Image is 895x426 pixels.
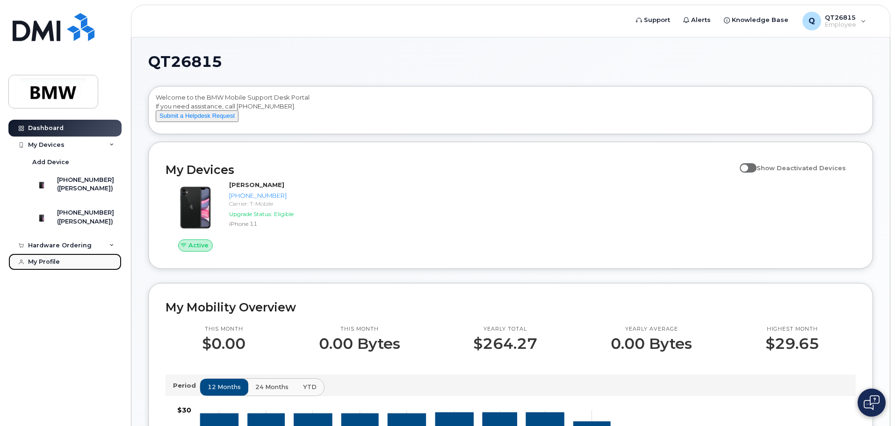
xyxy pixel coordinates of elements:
[319,325,400,333] p: This month
[611,335,692,352] p: 0.00 Bytes
[173,381,200,390] p: Period
[202,325,245,333] p: This month
[148,55,222,69] span: QT26815
[166,163,735,177] h2: My Devices
[473,325,537,333] p: Yearly total
[255,383,289,391] span: 24 months
[156,112,238,119] a: Submit a Helpdesk Request
[765,325,819,333] p: Highest month
[229,220,326,228] div: iPhone 11
[303,383,317,391] span: YTD
[765,335,819,352] p: $29.65
[166,300,856,314] h2: My Mobility Overview
[740,159,747,166] input: Show Deactivated Devices
[274,210,294,217] span: Eligible
[202,335,245,352] p: $0.00
[156,93,866,130] div: Welcome to the BMW Mobile Support Desk Portal If you need assistance, call [PHONE_NUMBER].
[166,181,330,252] a: Active[PERSON_NAME][PHONE_NUMBER]Carrier: T-MobileUpgrade Status:EligibleiPhone 11
[173,185,218,230] img: iPhone_11.jpg
[757,164,846,172] span: Show Deactivated Devices
[229,191,326,200] div: [PHONE_NUMBER]
[229,200,326,208] div: Carrier: T-Mobile
[611,325,692,333] p: Yearly average
[229,181,284,188] strong: [PERSON_NAME]
[188,241,209,250] span: Active
[319,335,400,352] p: 0.00 Bytes
[177,406,191,414] tspan: $30
[864,395,880,410] img: Open chat
[473,335,537,352] p: $264.27
[156,110,238,122] button: Submit a Helpdesk Request
[229,210,272,217] span: Upgrade Status:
